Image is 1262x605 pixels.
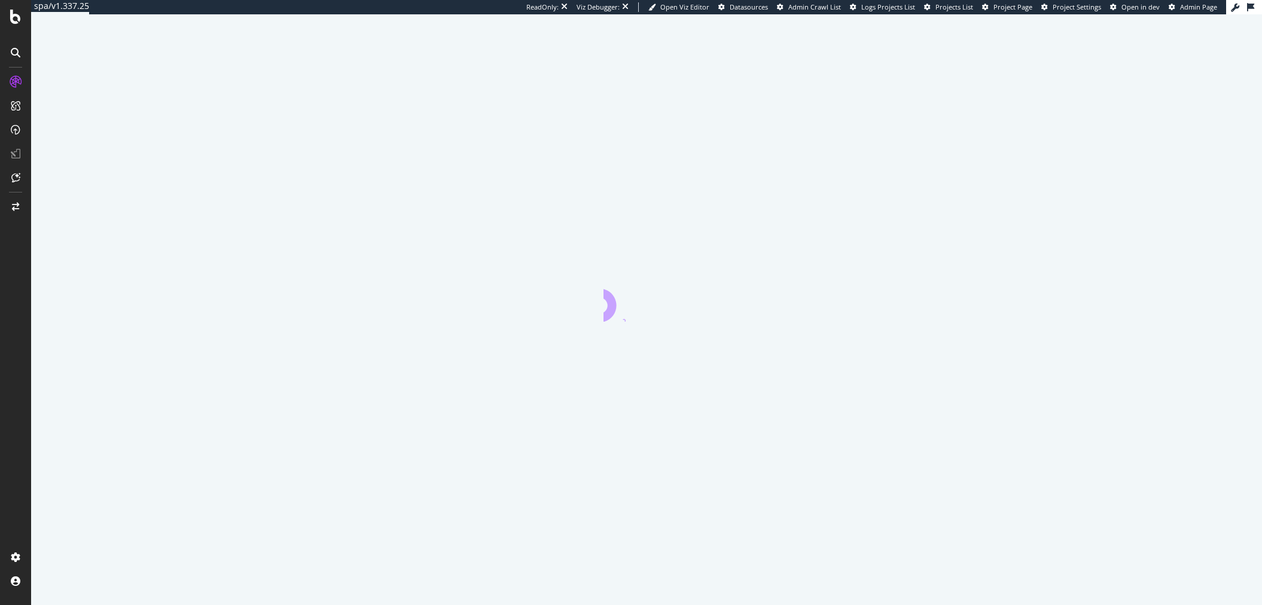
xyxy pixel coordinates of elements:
a: Project Page [982,2,1032,12]
span: Datasources [730,2,768,11]
a: Datasources [718,2,768,12]
a: Admin Crawl List [777,2,841,12]
span: Project Settings [1053,2,1101,11]
span: Admin Page [1180,2,1217,11]
a: Admin Page [1169,2,1217,12]
span: Logs Projects List [861,2,915,11]
div: Viz Debugger: [577,2,620,12]
div: ReadOnly: [526,2,559,12]
span: Admin Crawl List [788,2,841,11]
span: Projects List [935,2,973,11]
span: Open in dev [1121,2,1160,11]
a: Project Settings [1041,2,1101,12]
span: Open Viz Editor [660,2,709,11]
span: Project Page [993,2,1032,11]
a: Open in dev [1110,2,1160,12]
a: Open Viz Editor [648,2,709,12]
a: Projects List [924,2,973,12]
a: Logs Projects List [850,2,915,12]
div: animation [603,279,690,322]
